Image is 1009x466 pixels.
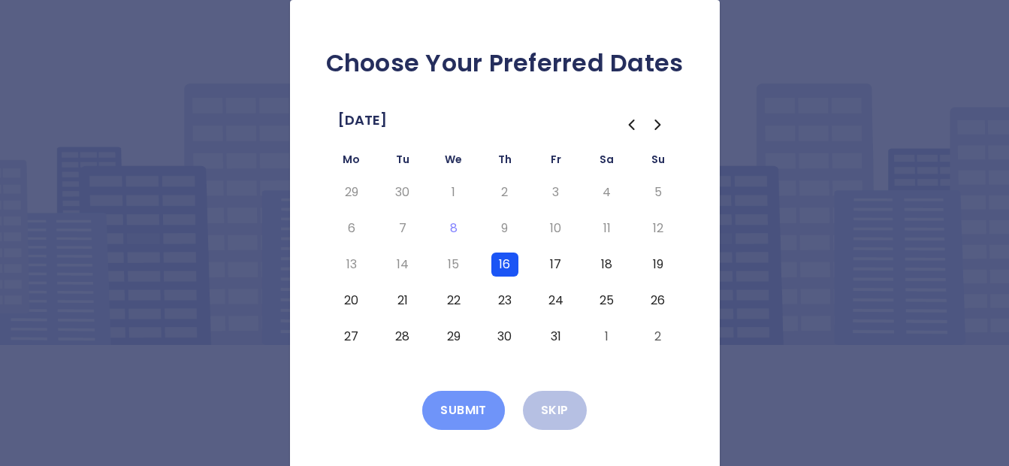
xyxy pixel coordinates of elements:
th: Friday [530,150,582,174]
button: Monday, September 29th, 2025 [338,180,365,204]
table: October 2025 [326,150,684,355]
button: Saturday, October 4th, 2025 [594,180,621,204]
button: Monday, October 20th, 2025 [338,289,365,313]
button: Saturday, October 11th, 2025 [594,216,621,241]
th: Sunday [633,150,684,174]
button: Tuesday, October 21st, 2025 [389,289,416,313]
button: Saturday, November 1st, 2025 [594,325,621,349]
th: Saturday [582,150,633,174]
button: Thursday, October 16th, 2025, selected [491,253,518,277]
button: Wednesday, October 15th, 2025 [440,253,467,277]
button: Friday, October 31st, 2025 [542,325,569,349]
button: Tuesday, October 14th, 2025 [389,253,416,277]
button: Wednesday, October 29th, 2025 [440,325,467,349]
button: Sunday, October 26th, 2025 [645,289,672,313]
button: Tuesday, October 7th, 2025 [389,216,416,241]
button: Thursday, October 9th, 2025 [491,216,518,241]
button: Tuesday, October 28th, 2025 [389,325,416,349]
button: Go to the Next Month [645,111,672,138]
button: Wednesday, October 22nd, 2025 [440,289,467,313]
button: Monday, October 27th, 2025 [338,325,365,349]
button: Skip [523,391,587,430]
th: Thursday [479,150,530,174]
button: Sunday, October 5th, 2025 [645,180,672,204]
button: Friday, October 3rd, 2025 [542,180,569,204]
button: Thursday, October 2nd, 2025 [491,180,518,204]
button: Sunday, October 19th, 2025 [645,253,672,277]
button: Wednesday, October 1st, 2025 [440,180,467,204]
button: Sunday, November 2nd, 2025 [645,325,672,349]
button: Go to the Previous Month [618,111,645,138]
button: Sunday, October 12th, 2025 [645,216,672,241]
span: [DATE] [338,108,387,132]
th: Monday [326,150,377,174]
h2: Choose Your Preferred Dates [314,48,696,78]
button: Friday, October 24th, 2025 [542,289,569,313]
button: Saturday, October 18th, 2025 [594,253,621,277]
th: Tuesday [377,150,428,174]
button: Tuesday, September 30th, 2025 [389,180,416,204]
button: Saturday, October 25th, 2025 [594,289,621,313]
th: Wednesday [428,150,479,174]
button: Friday, October 10th, 2025 [542,216,569,241]
button: Monday, October 6th, 2025 [338,216,365,241]
button: Today, Wednesday, October 8th, 2025 [440,216,467,241]
button: Monday, October 13th, 2025 [338,253,365,277]
button: Thursday, October 23rd, 2025 [491,289,518,313]
button: Thursday, October 30th, 2025 [491,325,518,349]
button: Submit [422,391,505,430]
button: Friday, October 17th, 2025 [542,253,569,277]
